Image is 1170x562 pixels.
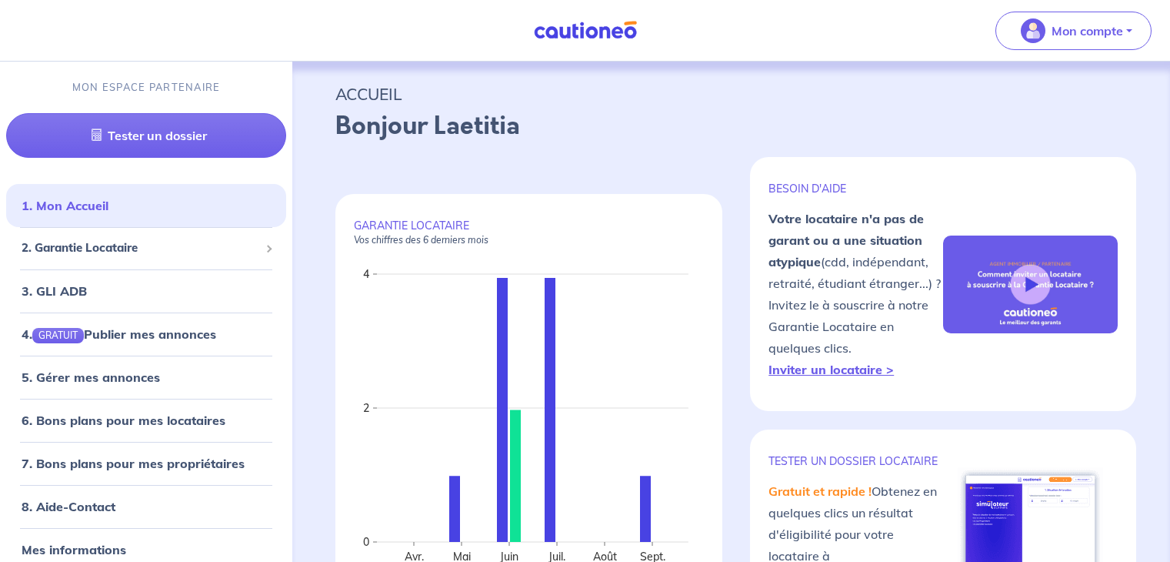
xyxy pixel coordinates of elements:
[6,276,286,306] div: 3. GLI ADB
[943,236,1118,334] img: video-gli-new-none.jpg
[22,456,245,471] a: 7. Bons plans pour mes propriétaires
[354,234,488,246] em: Vos chiffres des 6 derniers mois
[6,448,286,479] div: 7. Bons plans pour mes propriétaires
[6,362,286,393] div: 5. Gérer mes annonces
[768,208,943,380] p: (cdd, indépendant, retraité, étudiant étranger...) ? Invitez le à souscrire à notre Garantie Loca...
[6,233,286,263] div: 2. Garantie Locataire
[22,239,259,257] span: 2. Garantie Locataire
[72,80,221,95] p: MON ESPACE PARTENAIRE
[768,454,943,468] p: TESTER un dossier locataire
[6,319,286,350] div: 4.GRATUITPublier mes annonces
[528,21,643,40] img: Cautioneo
[22,542,126,557] a: Mes informations
[768,483,872,499] em: Gratuit et rapide !
[22,413,225,428] a: 6. Bons plans pour mes locataires
[363,401,369,415] text: 2
[995,12,1152,50] button: illu_account_valid_menu.svgMon compte
[6,190,286,221] div: 1. Mon Accueil
[768,362,894,377] a: Inviter un locataire >
[22,283,87,299] a: 3. GLI ADB
[6,113,286,158] a: Tester un dossier
[1021,18,1045,43] img: illu_account_valid_menu.svg
[22,198,108,213] a: 1. Mon Accueil
[6,405,286,436] div: 6. Bons plans pour mes locataires
[768,211,924,269] strong: Votre locataire n'a pas de garant ou a une situation atypique
[1052,22,1123,40] p: Mon compte
[22,326,216,342] a: 4.GRATUITPublier mes annonces
[768,182,943,196] p: BESOIN D'AIDE
[22,499,115,514] a: 8. Aide-Contact
[354,219,704,246] p: GARANTIE LOCATAIRE
[363,267,369,281] text: 4
[335,108,1127,145] p: Bonjour Laetitia
[363,535,369,549] text: 0
[22,370,160,385] a: 5. Gérer mes annonces
[335,80,1127,108] p: ACCUEIL
[6,491,286,522] div: 8. Aide-Contact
